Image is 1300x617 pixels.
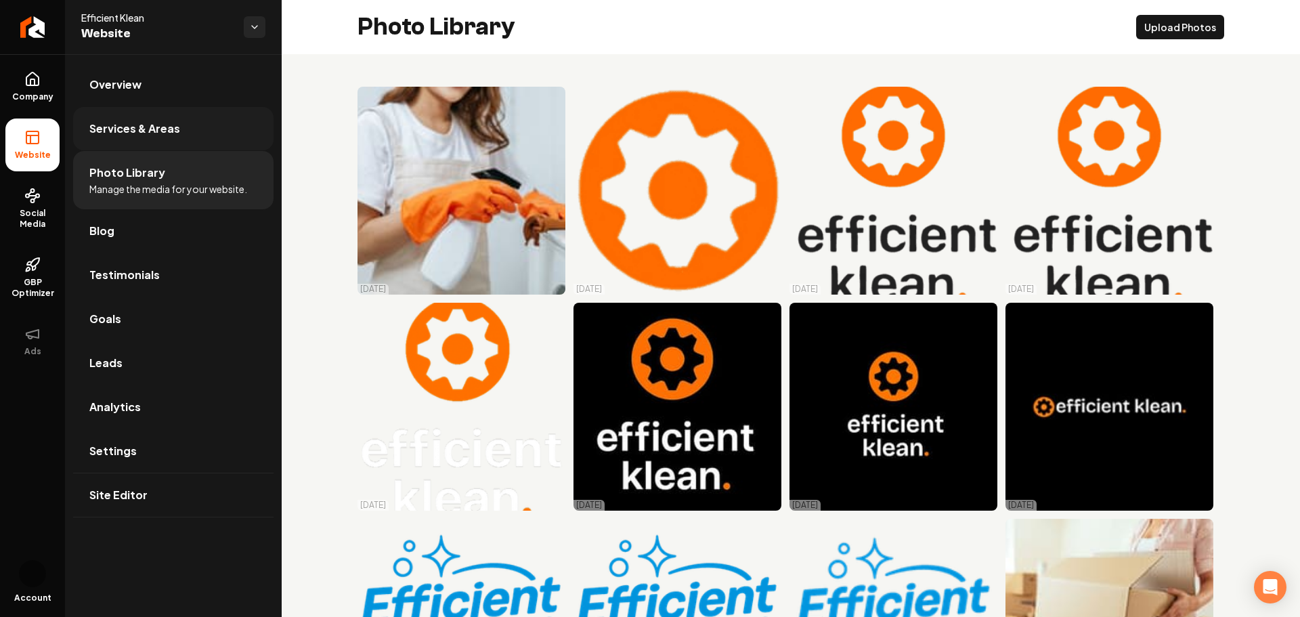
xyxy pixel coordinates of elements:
a: Analytics [73,385,274,429]
p: [DATE] [576,284,602,295]
span: Social Media [5,208,60,230]
button: Ads [5,315,60,368]
p: [DATE] [360,500,386,511]
a: Company [5,60,60,113]
span: Testimonials [89,267,160,283]
a: Goals [73,297,274,341]
p: [DATE] [1008,500,1034,511]
span: Settings [89,443,137,459]
img: Logo of Efficient Klean featuring an orange gear icon and the brand name in bold text. [1005,87,1213,295]
span: Overview [89,77,142,93]
span: Manage the media for your website. [89,182,247,196]
button: Open user button [19,560,46,587]
h2: Photo Library [357,14,515,41]
a: Social Media [5,177,60,240]
span: Goals [89,311,121,327]
a: Settings [73,429,274,473]
a: Testimonials [73,253,274,297]
img: Orange gear logo with a central circle and square design, representing innovation and technology. [573,87,781,295]
img: Logo of Efficient Klean featuring a gear icon and modern typography in orange and black. [789,87,997,295]
a: Site Editor [73,473,274,517]
span: GBP Optimizer [5,277,60,299]
span: Services & Areas [89,121,180,137]
img: Logo of Efficient Klean featuring a gear icon and modern typography on a black background. [789,303,997,511]
button: Upload Photos [1136,15,1224,39]
span: Site Editor [89,487,148,503]
a: Overview [73,63,274,106]
p: [DATE] [792,284,818,295]
p: [DATE] [792,500,818,511]
img: Logo of Efficient Klean with an orange gear icon and modern typography. [357,303,565,511]
span: Website [9,150,56,161]
img: Rebolt Logo [20,16,45,38]
span: Ads [19,346,47,357]
a: GBP Optimizer [5,246,60,310]
img: Efficient Klean logo featuring an orange gear symbol on a black background. [1005,303,1213,511]
a: Leads [73,341,274,385]
a: Services & Areas [73,107,274,150]
p: [DATE] [1008,284,1034,295]
span: Company [7,91,59,102]
span: Analytics [89,399,141,415]
span: Website [81,24,233,43]
img: Luis Garcia [19,560,46,587]
p: [DATE] [360,284,386,295]
img: Woman in orange gloves cleaning with spray bottle and cloth in bright kitchen. [357,87,565,295]
a: Blog [73,209,274,253]
span: Account [14,593,51,603]
span: Blog [89,223,114,239]
span: Leads [89,355,123,371]
img: Logo of Efficient Klean featuring an orange gear icon on a black background. [573,303,781,511]
p: [DATE] [576,500,602,511]
div: Open Intercom Messenger [1254,571,1286,603]
span: Efficient Klean [81,11,233,24]
span: Photo Library [89,165,165,181]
